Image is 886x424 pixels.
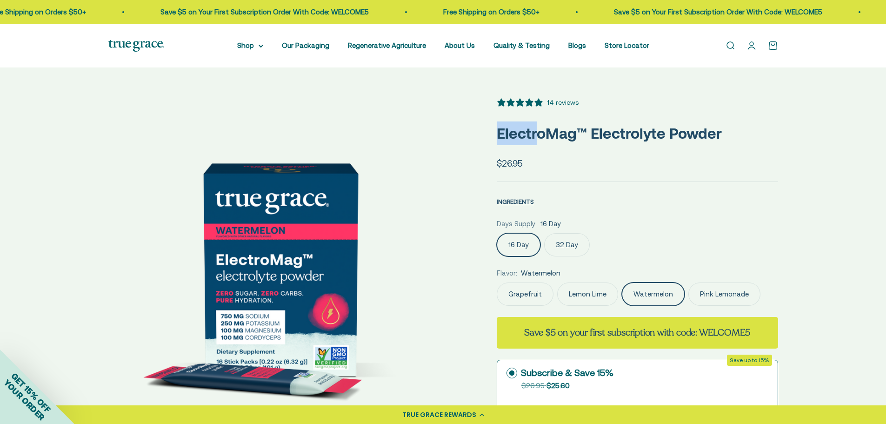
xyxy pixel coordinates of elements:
a: Quality & Testing [493,41,550,49]
span: YOUR ORDER [2,377,47,422]
p: ElectroMag™ Electrolyte Powder [497,121,778,145]
legend: Days Supply: [497,218,537,229]
span: Watermelon [521,268,560,279]
summary: Shop [237,40,263,51]
a: Store Locator [605,41,649,49]
a: Regenerative Agriculture [348,41,426,49]
strong: Save $5 on your first subscription with code: WELCOME5 [524,326,750,339]
sale-price: $26.95 [497,156,523,170]
div: TRUE GRACE REWARDS [402,410,476,420]
span: 16 Day [540,218,561,229]
a: Free Shipping on Orders $50+ [435,8,531,16]
a: About Us [445,41,475,49]
span: GET 15% OFF [9,371,53,414]
span: INGREDIENTS [497,198,534,205]
p: Save $5 on Your First Subscription Order With Code: WELCOME5 [606,7,814,18]
p: Save $5 on Your First Subscription Order With Code: WELCOME5 [152,7,360,18]
a: Our Packaging [282,41,329,49]
button: 5 stars, 14 ratings [497,97,579,108]
div: 14 reviews [547,97,579,108]
legend: Flavor: [497,268,517,279]
button: INGREDIENTS [497,196,534,207]
a: Blogs [568,41,586,49]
